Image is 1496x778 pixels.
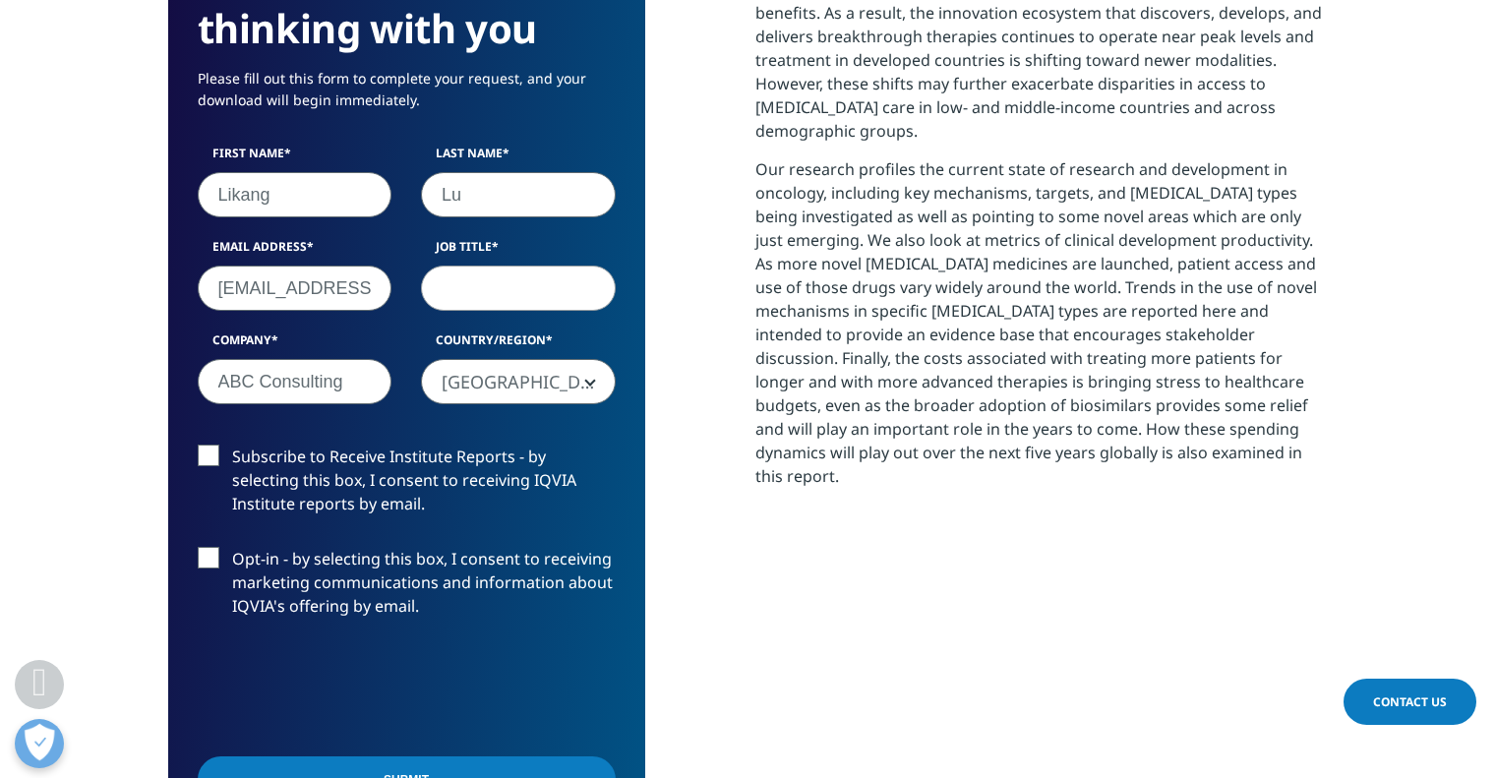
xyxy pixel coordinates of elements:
[198,649,497,726] iframe: reCAPTCHA
[422,360,615,405] span: China
[198,145,392,172] label: First Name
[15,719,64,768] button: 打开偏好
[755,157,1329,503] p: Our research profiles the current state of research and development in oncology, including key me...
[421,359,616,404] span: China
[421,238,616,266] label: Job Title
[198,68,616,126] p: Please fill out this form to complete your request, and your download will begin immediately.
[198,331,392,359] label: Company
[421,331,616,359] label: Country/Region
[421,145,616,172] label: Last Name
[1344,679,1476,725] a: Contact Us
[198,445,616,526] label: Subscribe to Receive Institute Reports - by selecting this box, I consent to receiving IQVIA Inst...
[198,547,616,628] label: Opt-in - by selecting this box, I consent to receiving marketing communications and information a...
[198,238,392,266] label: Email Address
[1373,693,1447,710] span: Contact Us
